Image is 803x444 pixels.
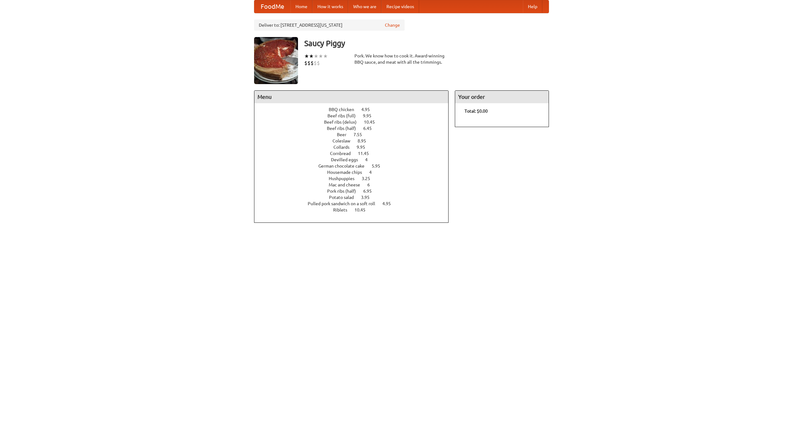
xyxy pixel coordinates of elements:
span: Beef ribs (delux) [324,120,363,125]
a: Cornbread 11.45 [330,151,380,156]
li: $ [307,60,311,67]
li: $ [314,60,317,67]
span: 11.45 [358,151,375,156]
span: 6.95 [363,189,378,194]
div: Deliver to: [STREET_ADDRESS][US_STATE] [254,19,405,31]
a: Change [385,22,400,28]
li: ★ [314,53,318,60]
span: 6.45 [363,126,378,131]
span: BBQ chicken [329,107,360,112]
a: Pulled pork sandwich on a soft roll 4.95 [308,201,402,206]
span: 7.55 [354,132,368,137]
a: Recipe videos [381,0,419,13]
a: Help [523,0,542,13]
li: ★ [323,53,328,60]
span: Pulled pork sandwich on a soft roll [308,201,381,206]
a: FoodMe [254,0,290,13]
a: Pork ribs (half) 6.95 [327,189,383,194]
h3: Saucy Piggy [304,37,549,50]
span: 8.95 [358,138,372,143]
li: ★ [304,53,309,60]
span: 6 [367,182,376,187]
a: German chocolate cake 5.95 [318,163,392,169]
img: angular.jpg [254,37,298,84]
li: $ [317,60,320,67]
li: $ [311,60,314,67]
a: BBQ chicken 4.95 [329,107,381,112]
div: Pork. We know how to cook it. Award-winning BBQ sauce, and meat with all the trimmings. [354,53,449,65]
li: ★ [318,53,323,60]
a: Collards 9.95 [333,145,377,150]
span: 4 [365,157,374,162]
span: 3.25 [362,176,376,181]
span: 4 [369,170,378,175]
a: Beef ribs (half) 6.45 [327,126,383,131]
span: 10.45 [364,120,381,125]
span: Hushpuppies [329,176,361,181]
span: 5.95 [372,163,386,169]
span: Beer [337,132,353,137]
span: 9.95 [357,145,371,150]
h4: Menu [254,91,448,103]
a: Housemade chips 4 [327,170,383,175]
span: German chocolate cake [318,163,371,169]
a: Potato salad 3.95 [329,195,381,200]
span: Beef ribs (full) [327,113,362,118]
span: Beef ribs (half) [327,126,362,131]
span: 4.95 [382,201,397,206]
a: Beef ribs (full) 9.95 [327,113,383,118]
a: Coleslaw 8.95 [332,138,378,143]
span: Riblets [333,207,354,212]
span: Collards [333,145,356,150]
a: Devilled eggs 4 [331,157,379,162]
span: 9.95 [363,113,378,118]
span: Devilled eggs [331,157,364,162]
span: 4.95 [361,107,376,112]
span: Coleslaw [332,138,357,143]
span: Cornbread [330,151,357,156]
a: Riblets 10.45 [333,207,377,212]
span: Pork ribs (half) [327,189,362,194]
span: 10.45 [354,207,372,212]
h4: Your order [455,91,549,103]
li: $ [304,60,307,67]
span: Potato salad [329,195,360,200]
a: How it works [312,0,348,13]
a: Home [290,0,312,13]
span: Housemade chips [327,170,368,175]
a: Beef ribs (delux) 10.45 [324,120,386,125]
b: Total: $0.00 [465,109,488,114]
a: Mac and cheese 6 [329,182,381,187]
li: ★ [309,53,314,60]
span: 3.95 [361,195,376,200]
span: Mac and cheese [329,182,366,187]
a: Hushpuppies 3.25 [329,176,382,181]
a: Beer 7.55 [337,132,374,137]
a: Who we are [348,0,381,13]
